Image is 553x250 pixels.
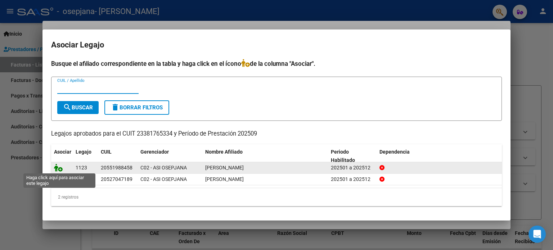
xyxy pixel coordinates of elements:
[111,104,163,111] span: Borrar Filtros
[51,188,502,206] div: 2 registros
[51,59,502,68] h4: Busque el afiliado correspondiente en la tabla y haga click en el ícono de la columna "Asociar".
[76,149,91,155] span: Legajo
[205,176,244,182] span: MANTIÑAN MAXIMO LION
[331,149,355,163] span: Periodo Habilitado
[51,38,502,52] h2: Asociar Legajo
[51,129,502,138] p: Legajos aprobados para el CUIT 23381765334 y Período de Prestación 202509
[140,149,169,155] span: Gerenciador
[101,149,112,155] span: CUIL
[54,149,71,155] span: Asociar
[51,144,73,168] datatable-header-cell: Asociar
[63,103,72,112] mat-icon: search
[331,175,374,183] div: 202501 a 202512
[205,149,243,155] span: Nombre Afiliado
[331,164,374,172] div: 202501 a 202512
[140,165,187,171] span: C02 - ASI OSEPJANA
[529,226,546,243] div: Open Intercom Messenger
[377,144,502,168] datatable-header-cell: Dependencia
[76,165,87,171] span: 1123
[73,144,98,168] datatable-header-cell: Legajo
[138,144,202,168] datatable-header-cell: Gerenciador
[63,104,93,111] span: Buscar
[111,103,120,112] mat-icon: delete
[76,176,84,182] span: 956
[205,165,244,171] span: ROMERO RODRIGUEZ JOHAN
[101,175,132,183] div: 20527047189
[104,100,169,115] button: Borrar Filtros
[328,144,377,168] datatable-header-cell: Periodo Habilitado
[379,149,410,155] span: Dependencia
[140,176,187,182] span: C02 - ASI OSEPJANA
[202,144,328,168] datatable-header-cell: Nombre Afiliado
[57,101,99,114] button: Buscar
[101,164,132,172] div: 20551988458
[98,144,138,168] datatable-header-cell: CUIL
